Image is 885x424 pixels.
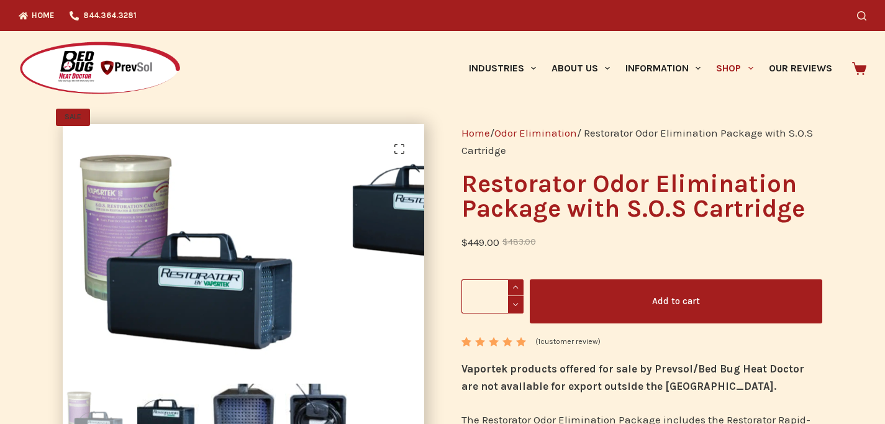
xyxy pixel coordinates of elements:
span: SALE [56,109,90,126]
span: Rated out of 5 based on customer rating [461,337,528,404]
a: Restorator Odor Elimination Package with S.O.S Cartridge - Image 2 [313,202,563,214]
img: Restorator Rapid Release Odor Eliminator and Smoke Odor Solution Cartridge [63,124,313,374]
a: View full-screen image gallery [387,137,412,161]
a: Home [461,127,490,139]
span: 1 [538,337,540,346]
img: Prevsol/Bed Bug Heat Doctor [19,41,181,96]
a: Information [618,31,709,106]
span: 1 [461,337,470,356]
button: Add to cart [530,279,822,323]
button: Search [857,11,866,20]
nav: Primary [461,31,840,106]
a: (1customer review) [535,336,601,348]
a: Odor Elimination [494,127,577,139]
a: Industries [461,31,543,106]
a: About Us [543,31,617,106]
nav: Breadcrumb [461,124,822,159]
a: Shop [709,31,761,106]
bdi: 483.00 [502,237,536,246]
bdi: 449.00 [461,236,499,248]
a: Restorator Rapid Release Odor Eliminator and Smoke Odor Solution Cartridge [63,241,313,254]
input: Product quantity [461,279,524,313]
a: Our Reviews [761,31,840,106]
span: $ [461,236,468,248]
strong: Vaportek products offered for sale by Prevsol/Bed Bug Heat Doctor are not available for export ou... [461,363,804,392]
span: $ [502,237,508,246]
div: Rated 5.00 out of 5 [461,337,528,346]
img: Restorator Odor Elimination Package with S.O.S Cartridge - Image 2 [313,124,563,294]
h1: Restorator Odor Elimination Package with S.O.S Cartridge [461,171,822,221]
